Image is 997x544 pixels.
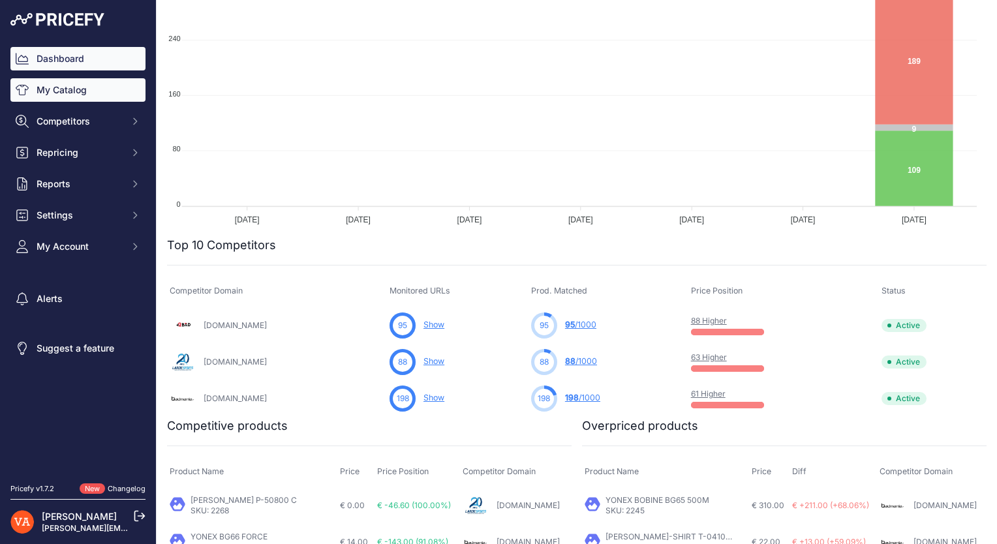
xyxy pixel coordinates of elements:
a: [PERSON_NAME]-SHIRT T-04104 M WOMEN [606,532,773,541]
a: Changelog [108,484,146,493]
a: 63 Higher [691,352,727,362]
span: Active [882,355,927,369]
span: Reports [37,177,122,190]
a: [DOMAIN_NAME] [204,320,267,330]
span: Price [340,466,360,476]
tspan: [DATE] [457,215,482,224]
span: 95 [398,320,407,331]
span: Prod. Matched [531,286,587,295]
span: Price Position [377,466,429,476]
div: Pricefy v1.7.2 [10,483,54,494]
h2: Top 10 Competitors [167,236,276,254]
a: 88 Higher [691,316,727,325]
tspan: 0 [177,200,181,208]
tspan: 160 [168,90,180,98]
nav: Sidebar [10,47,146,468]
h2: Overpriced products [582,417,698,435]
a: Suggest a feature [10,337,146,360]
a: 198/1000 [565,393,600,402]
a: [PERSON_NAME] P-50800 C [191,495,297,505]
a: [DOMAIN_NAME] [913,500,977,510]
span: Settings [37,209,122,222]
span: 88 [398,356,407,368]
span: € -46.60 (100.00%) [377,500,451,510]
a: My Catalog [10,78,146,102]
span: € 0.00 [340,500,365,510]
img: Pricefy Logo [10,13,104,26]
span: € 310.00 [752,500,784,510]
span: 88 [540,356,549,368]
button: Repricing [10,141,146,164]
span: Product Name [585,466,639,476]
a: [PERSON_NAME][EMAIL_ADDRESS][PERSON_NAME][DOMAIN_NAME] [42,523,307,533]
span: Monitored URLs [390,286,450,295]
button: Reports [10,172,146,196]
span: Competitor Domain [463,466,536,476]
button: My Account [10,235,146,258]
span: Competitors [37,115,122,128]
span: Product Name [170,466,224,476]
a: 95/1000 [565,320,596,329]
tspan: [DATE] [679,215,704,224]
tspan: [DATE] [568,215,593,224]
tspan: 240 [168,35,180,42]
span: Price Position [691,286,743,295]
span: Status [882,286,906,295]
button: Competitors [10,110,146,133]
a: 88/1000 [565,356,597,366]
span: 198 [565,393,579,402]
span: My Account [37,240,122,253]
span: Repricing [37,146,122,159]
tspan: [DATE] [346,215,371,224]
tspan: [DATE] [791,215,816,224]
tspan: 80 [172,145,180,153]
p: SKU: 2268 [191,506,297,516]
p: SKU: 2245 [606,506,709,516]
a: 61 Higher [691,389,726,399]
span: 95 [540,320,549,331]
span: Competitor Domain [880,466,953,476]
span: 198 [397,393,409,404]
h2: Competitive products [167,417,288,435]
a: Show [423,356,444,366]
span: Price [752,466,771,476]
tspan: [DATE] [235,215,260,224]
tspan: [DATE] [902,215,927,224]
span: Active [882,319,927,332]
span: 88 [565,356,575,366]
span: Diff [792,466,806,476]
a: YONEX BG66 FORCE [191,532,268,541]
span: € +211.00 (+68.06%) [792,500,869,510]
button: Settings [10,204,146,227]
span: 95 [565,320,575,329]
a: [DOMAIN_NAME] [204,393,267,403]
a: [DOMAIN_NAME] [497,500,560,510]
span: 198 [538,393,550,404]
a: Show [423,393,444,402]
a: [PERSON_NAME] [42,511,117,522]
span: Competitor Domain [170,286,243,295]
a: [DOMAIN_NAME] [204,357,267,367]
span: New [80,483,105,494]
a: YONEX BOBINE BG65 500M [606,495,709,505]
span: Active [882,392,927,405]
a: Dashboard [10,47,146,70]
a: Alerts [10,287,146,310]
a: Show [423,320,444,329]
